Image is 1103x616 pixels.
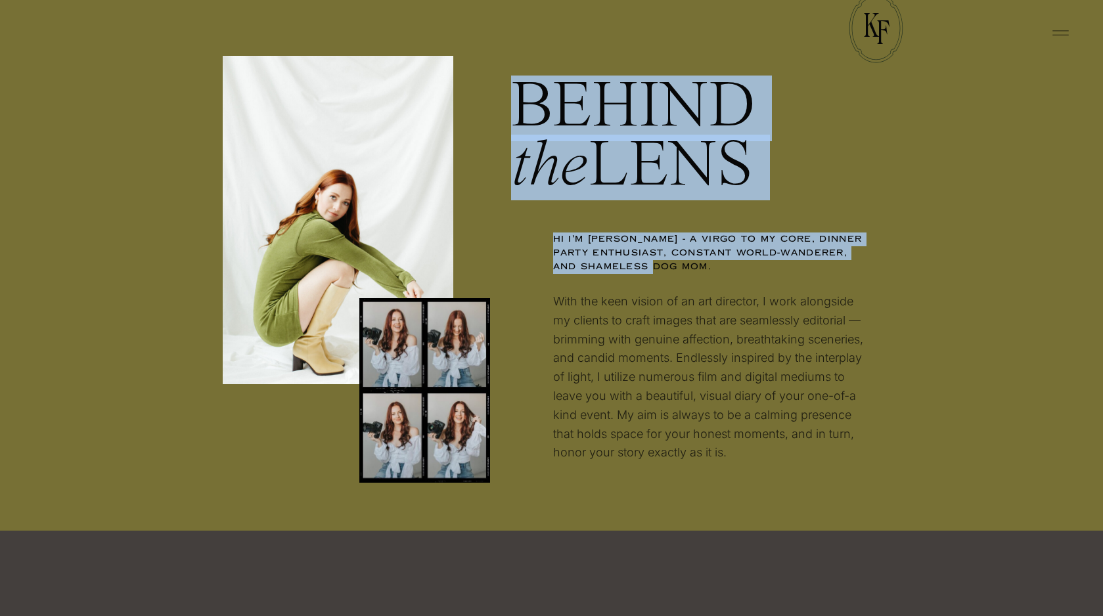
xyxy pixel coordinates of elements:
[511,135,589,200] i: the
[853,9,889,42] a: K
[865,16,901,49] a: F
[553,292,867,479] p: With the keen vision of an art director, I work alongside my clients to craft images that are sea...
[553,232,872,282] p: Hi I'm [PERSON_NAME] - a virgo to my core, dinner party enthusiast, constant world-wanderer, and ...
[315,56,789,250] h1: ABOUT BRAND
[511,79,822,215] h2: BEHIND LENS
